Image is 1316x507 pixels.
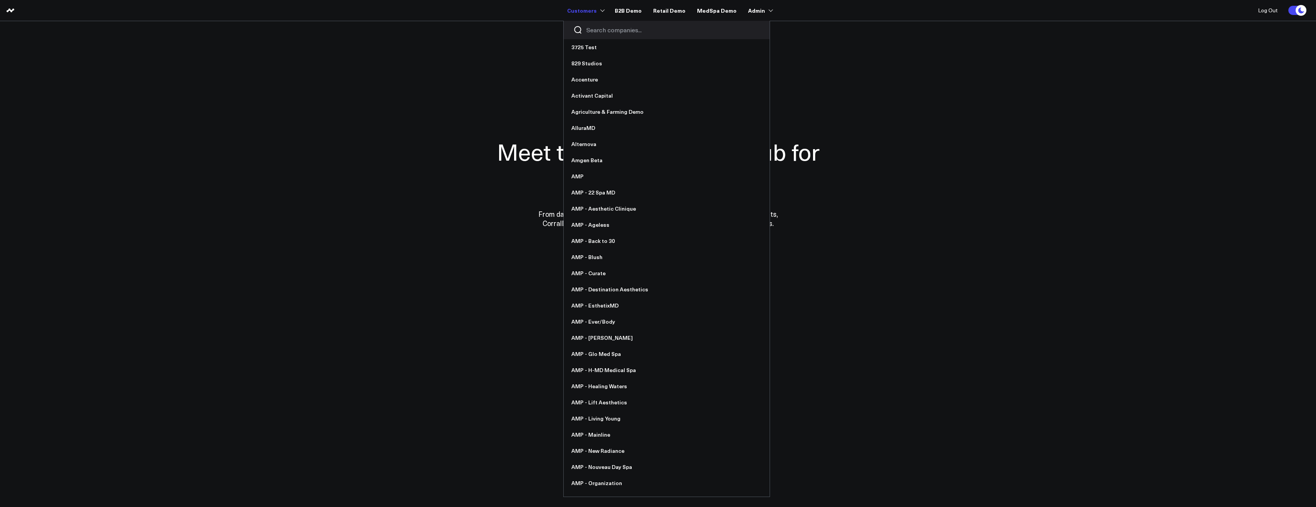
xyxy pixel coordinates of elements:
a: Agriculture & Farming Demo [564,104,770,120]
a: AMP - 22 Spa MD [564,185,770,201]
a: B2B Demo [615,3,642,17]
a: AMP - Organization [564,475,770,491]
a: Admin [748,3,772,17]
a: AMP - Back to 30 [564,233,770,249]
a: Amgen Beta [564,152,770,168]
a: AMP - New Radiance [564,443,770,459]
a: 3725 Test [564,39,770,55]
a: AMP - Destination Aesthetics [564,281,770,298]
input: Search companies input [586,26,760,34]
a: AMP [564,168,770,185]
a: AMP - Glo Med Spa [564,346,770,362]
a: AMP - Living Young [564,411,770,427]
button: Search companies button [573,25,582,35]
a: AMP - Nouveau Day Spa [564,459,770,475]
a: AMP - Lift Aesthetics [564,394,770,411]
a: Activant Capital [564,88,770,104]
a: Alternova [564,136,770,152]
a: AlluraMD [564,120,770,136]
a: AMP - H-MD Medical Spa [564,362,770,378]
a: AMP - Mainline [564,427,770,443]
a: AMP - Ever/Body [564,314,770,330]
a: Customers [567,3,603,17]
a: AMP - EsthetixMD [564,298,770,314]
p: From data cleansing and integration to personalized dashboards and insights, CorralData automates... [522,209,795,228]
a: AMP - Healing Waters [564,378,770,394]
a: AMP - Curate [564,265,770,281]
a: 829 Studios [564,55,770,71]
h1: Meet the all-in-one data hub for ambitious teams [470,137,846,194]
a: MedSpa Demo [697,3,737,17]
a: AMP - [PERSON_NAME] [564,330,770,346]
a: Accenture [564,71,770,88]
a: AMP - Aesthetic Clinique [564,201,770,217]
a: AMP - Ageless [564,217,770,233]
a: Retail Demo [653,3,685,17]
a: AMP - Blush [564,249,770,265]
